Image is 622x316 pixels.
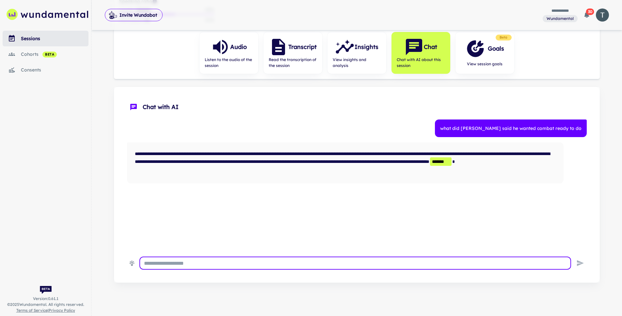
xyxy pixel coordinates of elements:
[543,14,578,23] span: You are a member of this workspace. Contact your workspace owner for assistance.
[586,8,594,15] span: 30
[21,51,88,58] div: cohorts
[105,8,163,22] span: Invite Wundabot to record a meeting
[391,32,450,74] button: ChatChat with AI about this session
[596,8,609,22] img: photoURL
[33,296,58,302] span: Version: 0.61.1
[105,9,163,21] button: Invite Wundabot
[127,258,137,268] button: Sample prompts
[455,32,514,74] button: GoalsView session goals
[327,32,386,74] button: InsightsView insights and analysis
[3,46,88,62] a: cohorts beta
[544,16,576,22] span: Wundamental
[580,8,593,22] button: 30
[3,31,88,46] a: sessions
[333,57,381,69] span: View insights and analysis
[263,32,322,74] button: TranscriptRead the transcription of the session
[16,308,48,313] a: Terms of Service
[288,42,317,52] h6: Transcript
[497,35,510,40] span: Beta
[42,52,57,57] span: beta
[355,42,378,52] h6: Insights
[466,61,504,67] span: View session goals
[7,302,84,308] span: © 2025 Wundamental. All rights reserved.
[230,42,247,52] h6: Audio
[440,125,582,132] p: what did [PERSON_NAME] said he wanted combat ready to do
[16,308,75,313] span: |
[3,62,88,78] a: consents
[21,35,88,42] div: sessions
[49,308,75,313] a: Privacy Policy
[205,57,253,69] span: Listen to the audio of the session
[488,44,504,53] h6: Goals
[143,103,584,112] span: Chat with AI
[269,57,317,69] span: Read the transcription of the session
[21,66,88,73] div: consents
[397,57,445,69] span: Chat with AI about this session
[424,42,437,52] h6: Chat
[199,32,258,74] button: AudioListen to the audio of the session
